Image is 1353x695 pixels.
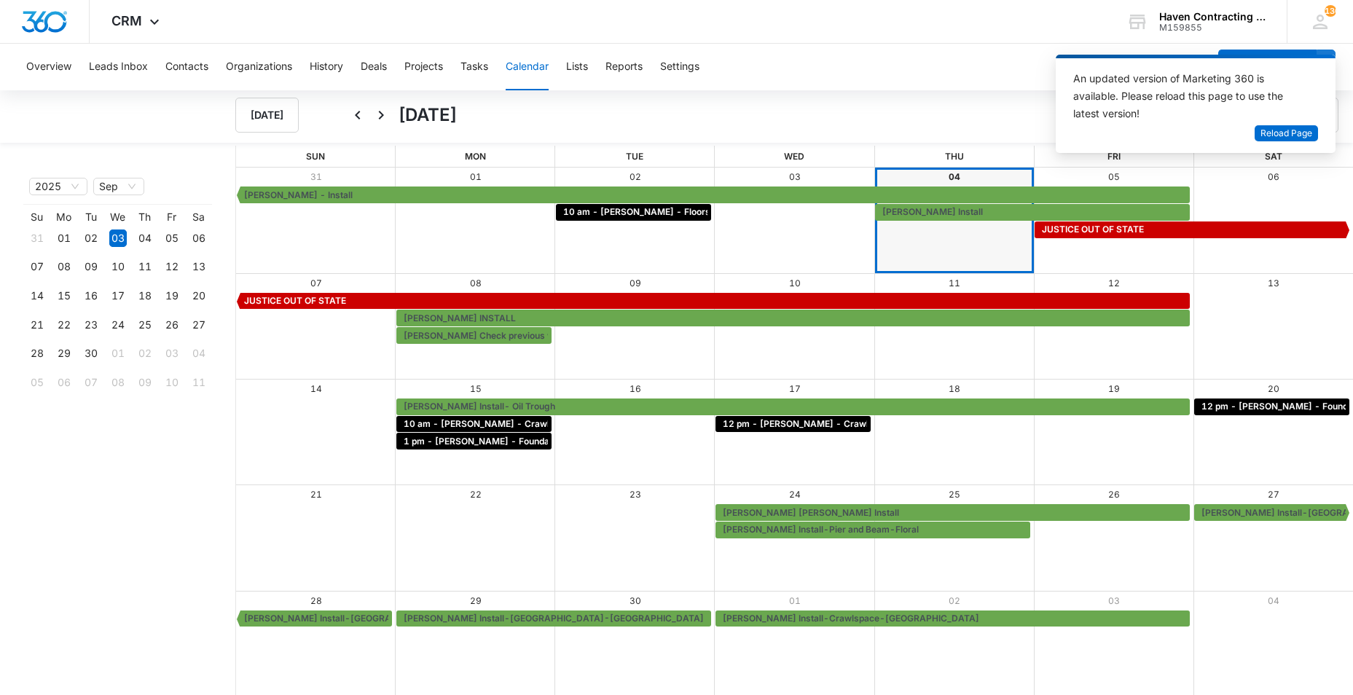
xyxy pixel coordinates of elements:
td: 2025-10-04 [185,339,212,369]
div: 13 [190,258,208,275]
button: Leads Inbox [89,44,148,90]
a: 21 [310,489,322,500]
div: 29 [55,345,73,362]
div: account id [1159,23,1266,33]
td: 2025-09-29 [50,339,77,369]
div: JUSTICE OUT OF STATE [1038,223,1346,236]
div: 02 [136,345,154,362]
a: 31 [310,171,322,182]
button: Tasks [460,44,488,90]
span: Sun [306,151,325,162]
span: Sep [99,178,138,195]
a: 03 [1108,595,1120,606]
a: 01 [470,171,482,182]
div: 03 [163,345,181,362]
div: Nancy Wren Install-Crawlspace-Batesville [719,612,1186,625]
td: 2025-09-05 [158,224,185,253]
button: Reload Page [1255,125,1318,142]
td: 2025-09-01 [50,224,77,253]
span: Reload Page [1260,127,1312,141]
a: 04 [949,171,960,182]
td: 2025-09-10 [104,253,131,282]
th: Su [23,211,50,224]
div: 24 [109,316,127,334]
span: 10 am - [PERSON_NAME] - Crawl Space - Horseshoe Bend [404,417,657,431]
span: 130 [1325,5,1336,17]
div: 05 [28,374,46,391]
span: [PERSON_NAME] Check previous work [404,329,568,342]
span: Wed [784,151,804,162]
a: 08 [470,278,482,288]
a: 27 [1268,489,1279,500]
a: 28 [310,595,322,606]
th: Fr [158,211,185,224]
button: History [310,44,343,90]
div: 01 [55,229,73,247]
td: 2025-10-07 [77,368,104,397]
td: 2025-09-24 [104,310,131,339]
td: 2025-09-02 [77,224,104,253]
a: 01 [789,595,801,606]
span: [PERSON_NAME] Install-[GEOGRAPHIC_DATA]-Shims [244,612,477,625]
button: Settings [660,44,699,90]
div: 21 [28,316,46,334]
div: 09 [82,258,100,275]
td: 2025-09-21 [23,310,50,339]
div: account name [1159,11,1266,23]
a: 03 [789,171,801,182]
a: 30 [630,595,641,606]
span: 2025 [35,178,82,195]
span: [PERSON_NAME] Install-Crawlspace-[GEOGRAPHIC_DATA] [723,612,979,625]
span: CRM [111,13,142,28]
a: 02 [630,171,641,182]
a: 12 [1108,278,1120,288]
div: 12 pm - Karan Sandhu - Foundation - Rogersville, MO [1198,400,1346,413]
h1: [DATE] [399,102,457,128]
td: 2025-09-15 [50,281,77,310]
div: 12 [163,258,181,275]
div: 05 [163,229,181,247]
td: 2025-10-09 [131,368,158,397]
a: 13 [1268,278,1279,288]
span: JUSTICE OUT OF STATE [244,294,346,307]
td: 2025-10-11 [185,368,212,397]
div: 30 [82,345,100,362]
td: 2025-09-28 [23,339,50,369]
a: 05 [1108,171,1120,182]
td: 2025-10-06 [50,368,77,397]
div: An updated version of Marketing 360 is available. Please reload this page to use the latest version! [1073,70,1301,122]
td: 2025-10-05 [23,368,50,397]
th: We [104,211,131,224]
a: 20 [1268,383,1279,394]
td: 2025-10-08 [104,368,131,397]
div: CHERYL KAZLASKAS INSTALL [400,312,1186,325]
div: JUSTICE OUT OF STATE [240,294,1186,307]
td: 2025-09-11 [131,253,158,282]
button: Calendar [506,44,549,90]
div: 23 [82,316,100,334]
a: 18 [949,383,960,394]
div: 08 [55,258,73,275]
th: Sa [185,211,212,224]
a: 04 [1268,595,1279,606]
td: 2025-09-16 [77,281,104,310]
td: 2025-09-23 [77,310,104,339]
td: 2025-10-10 [158,368,185,397]
span: JUSTICE OUT OF STATE [1042,223,1144,236]
span: [PERSON_NAME] Install [882,205,983,219]
a: 22 [470,489,482,500]
div: 25 [136,316,154,334]
span: 10 am - [PERSON_NAME] - Floors - [GEOGRAPHIC_DATA] [563,205,815,219]
a: 06 [1268,171,1279,182]
td: 2025-09-12 [158,253,185,282]
span: [PERSON_NAME] Install-Pier and Beam-Floral [723,523,919,536]
td: 2025-09-03 [104,224,131,253]
td: 2025-09-27 [185,310,212,339]
div: 27 [190,316,208,334]
td: 2025-09-17 [104,281,131,310]
button: Next [369,103,393,127]
div: 31 [28,229,46,247]
a: 25 [949,489,960,500]
td: 2025-10-01 [104,339,131,369]
div: 19 [163,287,181,305]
